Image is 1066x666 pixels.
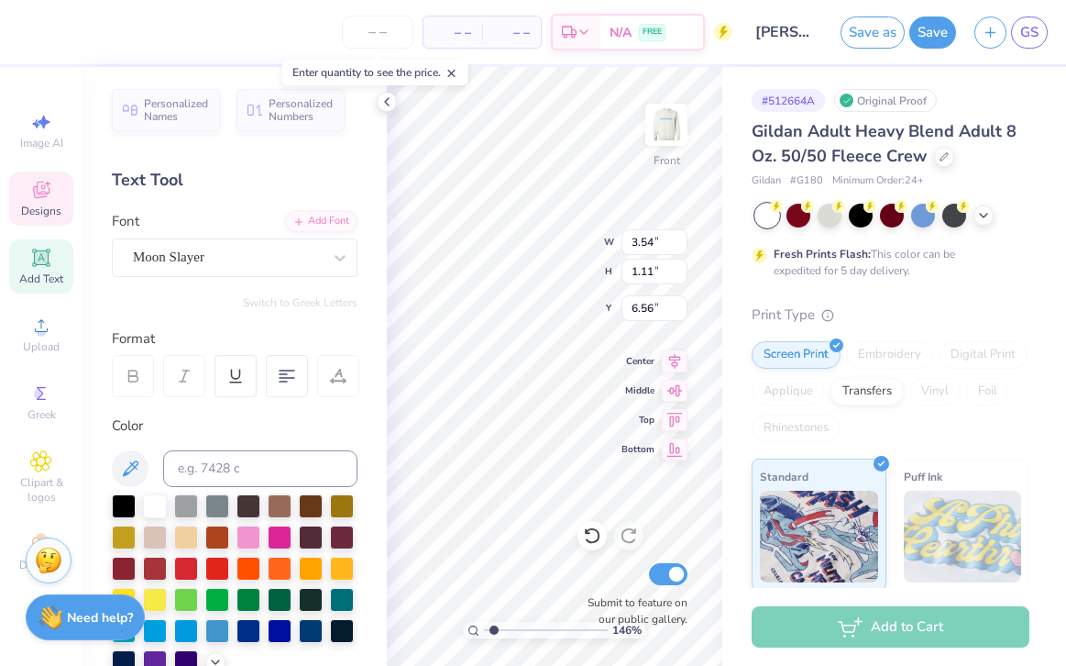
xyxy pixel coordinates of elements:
[112,168,357,193] div: Text Tool
[67,609,133,627] strong: Need help?
[621,355,654,368] span: Center
[752,173,781,189] span: Gildan
[285,211,357,232] div: Add Font
[1020,22,1039,43] span: GS
[21,204,61,218] span: Designs
[20,136,63,150] span: Image AI
[643,26,662,39] span: FREE
[909,17,956,49] button: Save
[760,467,808,486] span: Standard
[939,341,1028,369] div: Digital Print
[269,97,334,123] span: Personalized Numbers
[774,246,999,279] div: This color can be expedited for 5 day delivery.
[621,384,654,397] span: Middle
[752,415,841,442] div: Rhinestones
[966,378,1009,405] div: Foil
[621,414,654,427] span: Top
[434,23,471,42] span: – –
[790,173,823,189] span: # G180
[648,106,685,143] img: Front
[752,89,825,112] div: # 512664A
[23,339,60,354] span: Upload
[163,450,357,487] input: e.g. 7428 c
[1011,17,1048,49] a: GS
[493,23,530,42] span: – –
[342,16,413,49] input: – –
[577,594,687,627] label: Submit to feature on our public gallery.
[742,14,831,50] input: Untitled Design
[830,378,904,405] div: Transfers
[832,173,924,189] span: Minimum Order: 24 +
[834,89,937,112] div: Original Proof
[752,120,1017,167] span: Gildan Adult Heavy Blend Adult 8 Oz. 50/50 Fleece Crew
[909,378,961,405] div: Vinyl
[27,407,56,422] span: Greek
[19,558,63,572] span: Decorate
[610,23,632,42] span: N/A
[282,60,468,85] div: Enter quantity to see the price.
[9,475,73,505] span: Clipart & logos
[112,211,139,232] label: Font
[752,341,841,369] div: Screen Print
[752,378,825,405] div: Applique
[612,622,642,638] span: 146 %
[243,295,357,310] button: Switch to Greek Letters
[846,341,933,369] div: Embroidery
[904,491,1022,583] img: Puff Ink
[841,17,905,49] button: Save as
[904,467,942,486] span: Puff Ink
[144,97,209,123] span: Personalized Names
[621,443,654,456] span: Bottom
[112,328,359,350] div: Format
[112,416,357,437] div: Color
[654,152,680,169] div: Front
[19,272,63,286] span: Add Text
[752,305,1029,326] div: Print Type
[774,247,871,261] strong: Fresh Prints Flash:
[760,491,878,583] img: Standard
